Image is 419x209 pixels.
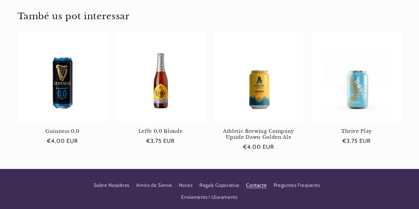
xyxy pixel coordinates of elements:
[214,128,304,140] a: Athletic Brewing Company Upside Dawn Golden Ale
[18,11,402,22] h2: També us pot interessar
[274,180,320,191] a: Preguntes Freqüents
[312,128,402,134] a: Thrive Play
[116,128,206,134] a: Leffe 0,0 Blonde
[94,181,130,191] a: Sobre Nosaltres
[18,128,108,134] a: Guinness 0,0
[136,180,172,191] a: Amics de Sense
[199,180,239,191] a: Regals Coporatius
[181,191,237,203] a: Enviaments i Lliuraments
[246,180,267,191] a: Contacte
[179,180,193,191] a: Noces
